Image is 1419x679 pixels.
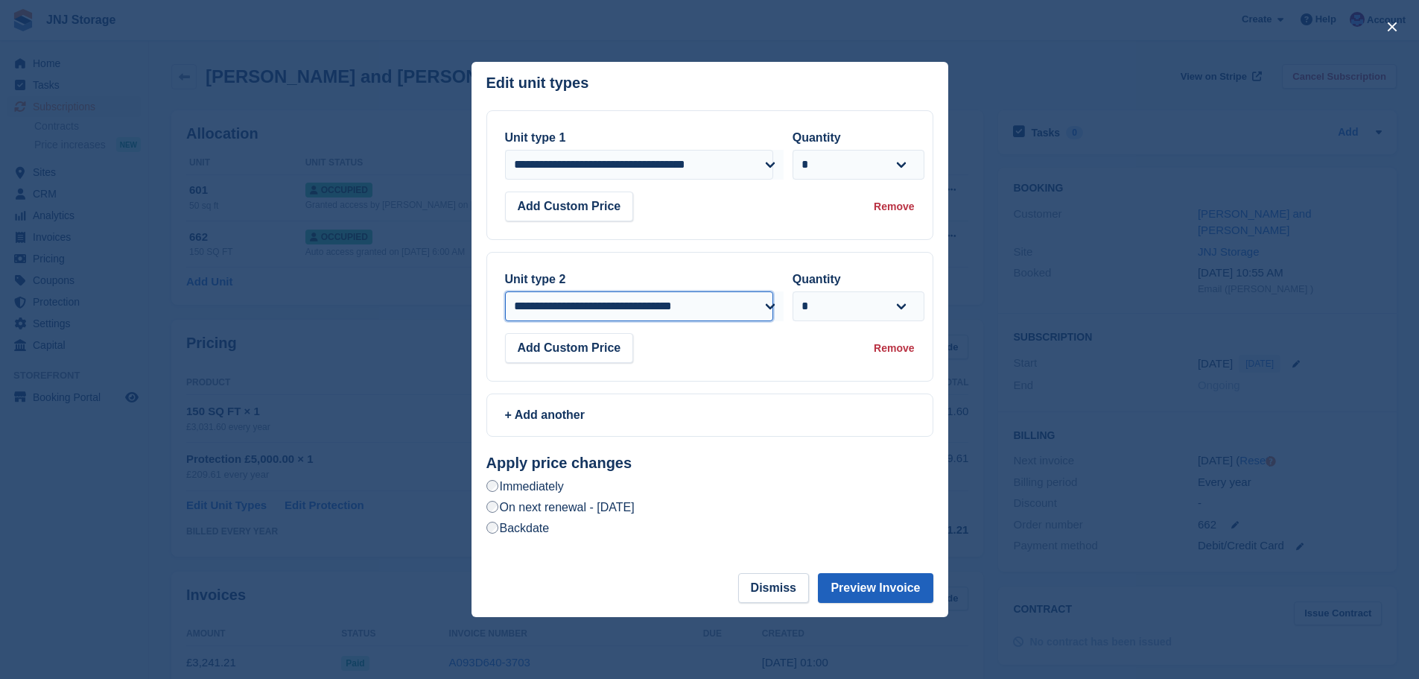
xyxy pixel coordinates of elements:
[486,75,589,92] p: Edit unit types
[818,573,933,603] button: Preview Invoice
[505,131,566,144] label: Unit type 1
[874,341,914,356] div: Remove
[505,273,566,285] label: Unit type 2
[486,480,498,492] input: Immediately
[505,333,634,363] button: Add Custom Price
[505,192,634,221] button: Add Custom Price
[793,273,841,285] label: Quantity
[738,573,809,603] button: Dismiss
[486,499,635,515] label: On next renewal - [DATE]
[486,394,933,437] a: + Add another
[505,406,915,424] div: + Add another
[793,131,841,144] label: Quantity
[874,199,914,215] div: Remove
[486,522,498,534] input: Backdate
[486,455,632,471] strong: Apply price changes
[1380,15,1404,39] button: close
[486,501,498,513] input: On next renewal - [DATE]
[486,479,564,494] label: Immediately
[486,520,550,536] label: Backdate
